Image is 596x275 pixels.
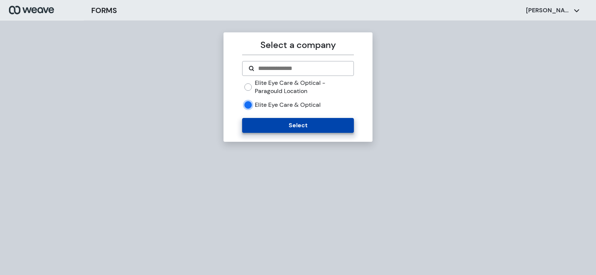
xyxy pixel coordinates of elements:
[91,5,117,16] h3: FORMS
[526,6,571,15] p: [PERSON_NAME]
[257,64,347,73] input: Search
[255,79,354,95] label: Elite Eye Care & Optical - Paragould Location
[242,38,354,52] p: Select a company
[255,101,321,109] label: Elite Eye Care & Optical
[242,118,354,133] button: Select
